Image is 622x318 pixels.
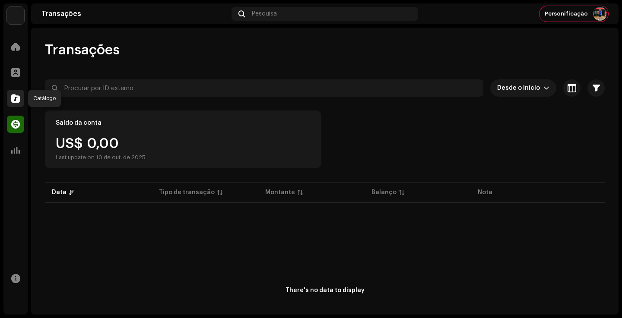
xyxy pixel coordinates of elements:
[56,154,146,161] div: Last update on 10 de out. de 2025
[543,79,549,97] div: dropdown trigger
[593,7,607,21] img: 345de1a3-5af6-4b72-9bcd-2f3f8f6c8bd8
[252,10,277,17] span: Pesquisa
[41,10,228,17] div: Transações
[286,286,365,295] div: There's no data to display
[7,7,24,24] img: 730b9dfe-18b5-4111-b483-f30b0c182d82
[545,10,588,17] span: Personificação
[45,79,483,97] input: Procurar por ID externo
[56,120,102,126] div: Saldo da conta
[45,41,120,59] span: Transações
[497,79,543,97] span: Desde o início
